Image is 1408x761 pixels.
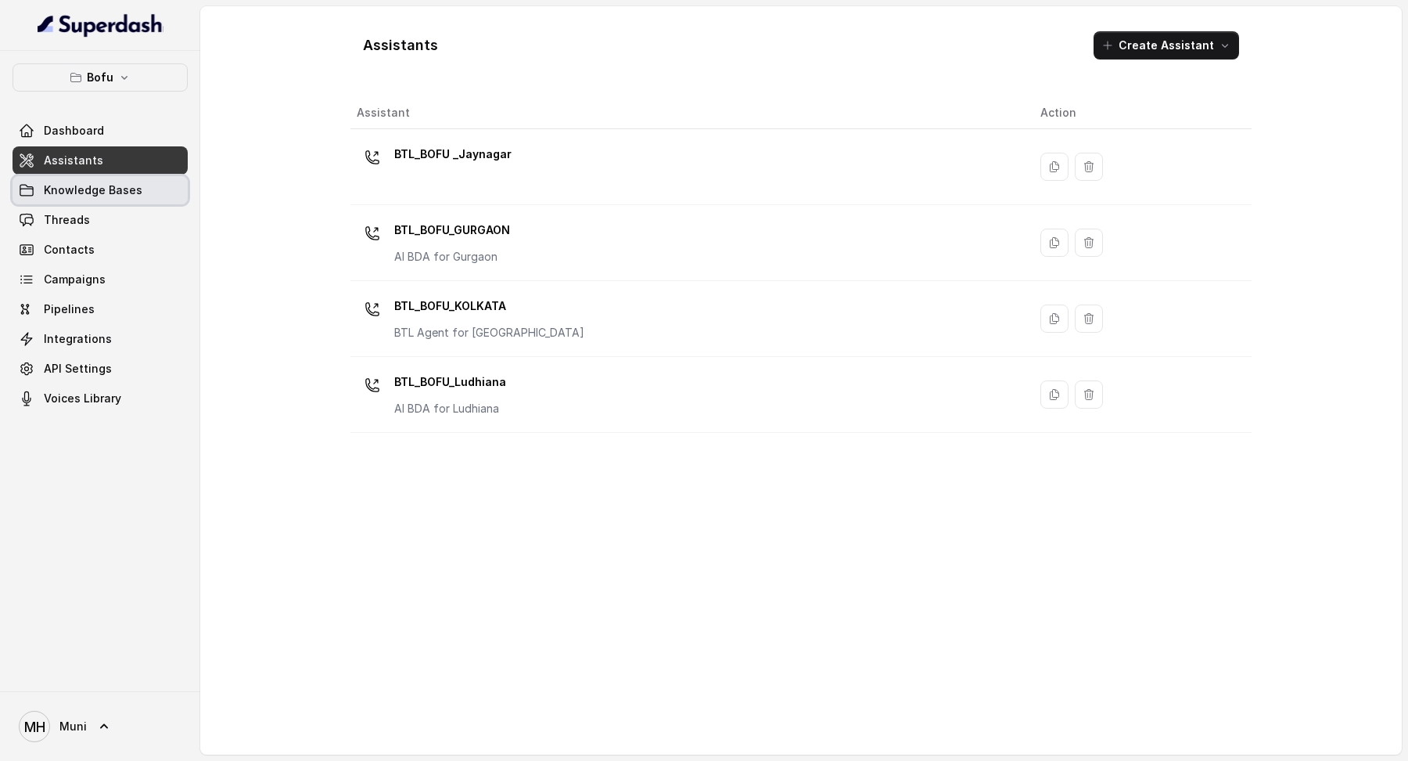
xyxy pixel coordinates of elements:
a: Threads [13,206,188,234]
text: MH [24,719,45,735]
span: API Settings [44,361,112,377]
a: Pipelines [13,295,188,323]
span: Campaigns [44,272,106,287]
a: Campaigns [13,265,188,294]
p: BTL_BOFU _Jaynagar [394,142,512,167]
button: Create Assistant [1094,31,1239,60]
img: light.svg [38,13,163,38]
span: Contacts [44,242,95,258]
span: Voices Library [44,391,121,406]
a: Muni [13,705,188,748]
p: BTL Agent for [GEOGRAPHIC_DATA] [394,325,584,341]
p: AI BDA for Ludhiana [394,401,506,417]
a: Dashboard [13,117,188,145]
p: BTL_BOFU_KOLKATA [394,294,584,319]
a: Knowledge Bases [13,176,188,204]
button: Bofu [13,63,188,92]
a: Contacts [13,236,188,264]
a: API Settings [13,355,188,383]
h1: Assistants [363,33,438,58]
span: Integrations [44,331,112,347]
a: Integrations [13,325,188,353]
a: Voices Library [13,384,188,413]
span: Assistants [44,153,103,168]
th: Assistant [350,97,1028,129]
span: Knowledge Bases [44,182,142,198]
p: BTL_BOFU_GURGAON [394,218,510,243]
span: Threads [44,212,90,228]
p: Bofu [87,68,113,87]
p: BTL_BOFU_Ludhiana [394,370,506,395]
span: Dashboard [44,123,104,139]
a: Assistants [13,146,188,175]
th: Action [1028,97,1252,129]
span: Pipelines [44,301,95,317]
p: AI BDA for Gurgaon [394,249,510,265]
span: Muni [59,719,87,734]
